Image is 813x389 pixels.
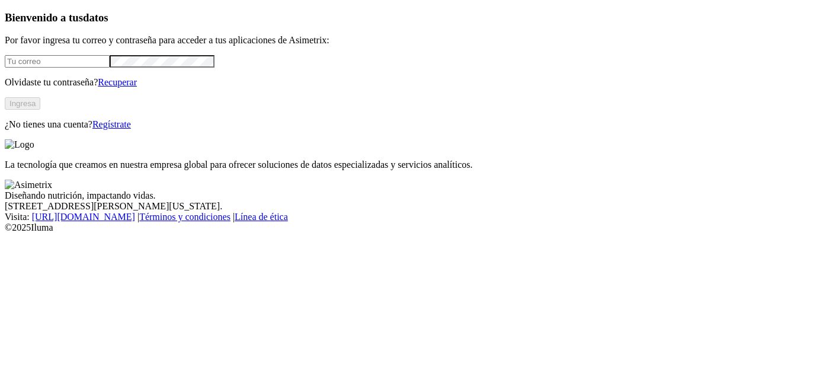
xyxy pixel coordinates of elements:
h3: Bienvenido a tus [5,11,808,24]
p: Por favor ingresa tu correo y contraseña para acceder a tus aplicaciones de Asimetrix: [5,35,808,46]
a: Recuperar [98,77,137,87]
p: La tecnología que creamos en nuestra empresa global para ofrecer soluciones de datos especializad... [5,160,808,170]
button: Ingresa [5,97,40,110]
a: Términos y condiciones [139,212,231,222]
img: Logo [5,139,34,150]
p: ¿No tienes una cuenta? [5,119,808,130]
input: Tu correo [5,55,110,68]
a: [URL][DOMAIN_NAME] [32,212,135,222]
a: Regístrate [92,119,131,129]
div: Diseñando nutrición, impactando vidas. [5,190,808,201]
span: datos [83,11,108,24]
a: Línea de ética [235,212,288,222]
div: [STREET_ADDRESS][PERSON_NAME][US_STATE]. [5,201,808,212]
img: Asimetrix [5,180,52,190]
p: Olvidaste tu contraseña? [5,77,808,88]
div: © 2025 Iluma [5,222,808,233]
div: Visita : | | [5,212,808,222]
